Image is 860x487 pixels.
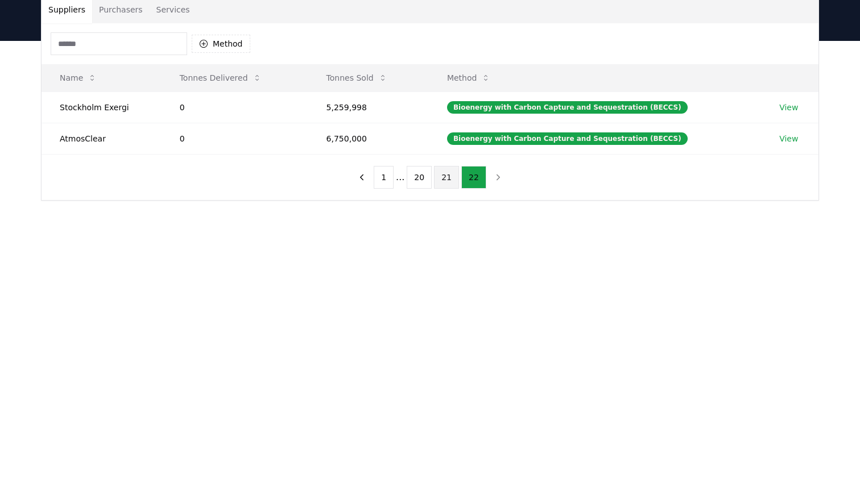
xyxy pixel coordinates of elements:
td: 6,750,000 [308,123,429,154]
button: Method [438,66,500,89]
button: Tonnes Delivered [171,66,271,89]
button: 22 [461,166,486,189]
button: 21 [434,166,459,189]
td: 5,259,998 [308,91,429,123]
button: Method [192,35,250,53]
a: View [779,102,798,113]
button: previous page [352,166,371,189]
div: Bioenergy with Carbon Capture and Sequestration (BECCS) [447,101,688,114]
td: 0 [162,123,308,154]
a: View [779,133,798,144]
td: 0 [162,91,308,123]
td: Stockholm Exergi [42,91,162,123]
button: Tonnes Sold [317,66,396,89]
button: Name [51,66,106,89]
li: ... [396,170,404,184]
button: 1 [374,166,394,189]
td: AtmosClear [42,123,162,154]
button: 20 [407,166,432,189]
div: Bioenergy with Carbon Capture and Sequestration (BECCS) [447,132,688,145]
